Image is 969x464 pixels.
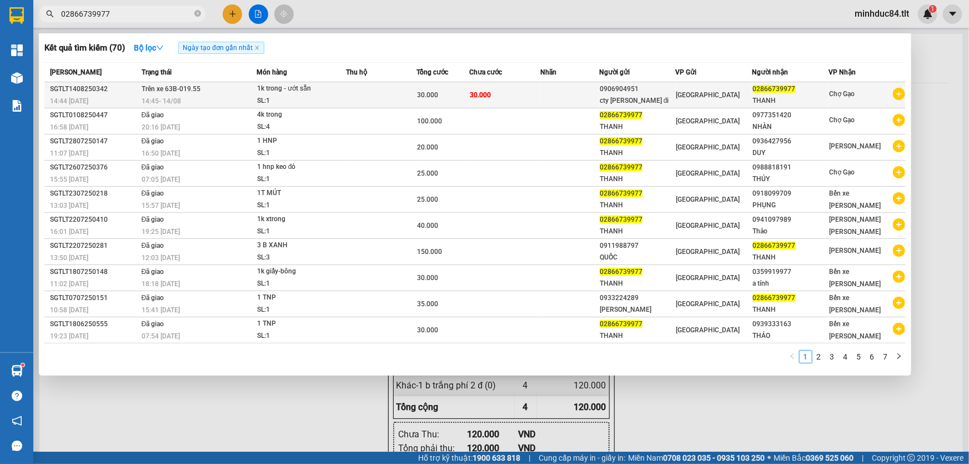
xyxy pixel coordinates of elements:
a: 1 [800,351,812,363]
div: SGTLT2207250281 [50,240,138,252]
li: 7 [879,350,892,363]
div: THANH [753,304,829,316]
div: SGTLT1806250555 [50,318,138,330]
span: Đã giao [142,111,164,119]
span: [GEOGRAPHIC_DATA] [676,326,740,334]
div: 0359919977 [753,266,829,278]
span: plus-circle [893,271,905,283]
div: SGTLT2607250376 [50,162,138,173]
span: plus-circle [893,166,905,178]
div: THANH [600,278,675,290]
span: 19:25 [DATE] [142,228,180,236]
div: 1 hnp keo đỏ [257,161,340,173]
span: Đã giao [142,294,164,302]
span: 40.000 [417,222,438,229]
span: Đã giao [142,320,164,328]
span: [GEOGRAPHIC_DATA] [676,169,740,177]
div: SGTLT2307250218 [50,188,138,199]
span: 11:07 [DATE] [50,149,88,157]
span: Chợ Gạo [830,116,855,124]
span: 25.000 [417,196,438,203]
li: 3 [826,350,839,363]
span: 12:03 [DATE] [142,254,180,262]
div: SGTLT2807250147 [50,136,138,147]
span: 18:18 [DATE] [142,280,180,288]
button: right [892,350,906,363]
div: 1 TNP [257,292,340,304]
div: SL: 1 [257,304,340,316]
div: 0977351420 [753,109,829,121]
span: plus-circle [893,218,905,231]
span: 14:44 [DATE] [50,97,88,105]
span: Đã giao [142,163,164,171]
button: left [786,350,799,363]
span: Nhãn [540,68,556,76]
a: 6 [866,351,878,363]
sup: 1 [21,363,24,367]
span: message [12,441,22,451]
span: plus-circle [893,245,905,257]
span: 20.000 [417,143,438,151]
div: THANH [600,121,675,133]
span: 11:02 [DATE] [50,280,88,288]
div: 0933224289 [600,292,675,304]
div: Thảo [753,226,829,237]
span: question-circle [12,391,22,401]
span: [GEOGRAPHIC_DATA] [676,248,740,256]
div: SL: 1 [257,173,340,186]
span: 02866739977 [753,85,796,93]
div: SL: 1 [257,199,340,212]
div: 0936427956 [753,136,829,147]
div: THÚY [753,173,829,185]
span: [GEOGRAPHIC_DATA] [676,274,740,282]
span: Người nhận [752,68,789,76]
span: Đã giao [142,216,164,223]
span: VP Gửi [676,68,697,76]
button: Bộ lọcdown [125,39,173,57]
span: Chợ Gạo [830,168,855,176]
span: 19:23 [DATE] [50,332,88,340]
div: SGTLT1807250148 [50,266,138,278]
a: 3 [826,351,839,363]
div: 1T MÚT [257,187,340,199]
div: 1k trong - ướt sẵn [257,83,340,95]
span: [PERSON_NAME] [50,68,102,76]
li: 6 [866,350,879,363]
span: plus-circle [893,140,905,152]
span: 02866739977 [600,216,642,223]
span: 16:58 [DATE] [50,123,88,131]
img: dashboard-icon [11,44,23,56]
span: 16:01 [DATE] [50,228,88,236]
div: SGTLT2207250410 [50,214,138,226]
div: 4k trong [257,109,340,121]
div: 0911988797 [600,240,675,252]
span: Bến xe [PERSON_NAME] [830,268,881,288]
span: close-circle [194,9,201,19]
div: SGTLT0108250447 [50,109,138,121]
div: SGTLT1408250342 [50,83,138,95]
span: VP Nhận [829,68,856,76]
a: 2 [813,351,825,363]
span: Người gửi [599,68,630,76]
a: 5 [853,351,865,363]
div: THANH [600,147,675,159]
div: THẢO [753,330,829,342]
div: SL: 4 [257,121,340,133]
span: [GEOGRAPHIC_DATA] [676,143,740,151]
span: 14:45 - 14/08 [142,97,181,105]
span: [PERSON_NAME] [PERSON_NAME] [830,216,881,236]
span: 10:58 [DATE] [50,306,88,314]
span: close-circle [194,10,201,17]
span: Bến xe [PERSON_NAME] [830,189,881,209]
a: 4 [840,351,852,363]
img: warehouse-icon [11,72,23,84]
span: [PERSON_NAME] [830,142,881,150]
span: 02866739977 [753,242,796,250]
span: 02866739977 [753,294,796,302]
div: [GEOGRAPHIC_DATA] [6,13,272,43]
span: 07:54 [DATE] [142,332,180,340]
span: Đã giao [142,268,164,276]
span: [GEOGRAPHIC_DATA] [676,196,740,203]
span: 15:55 [DATE] [50,176,88,183]
span: 15:41 [DATE] [142,306,180,314]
